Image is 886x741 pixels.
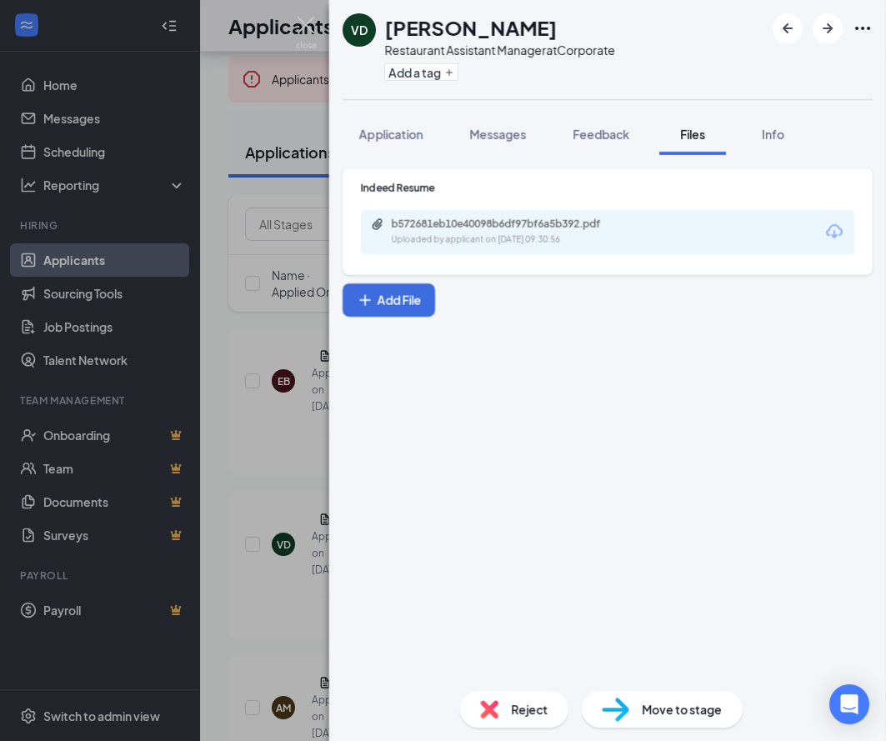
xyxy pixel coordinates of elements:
span: Application [359,127,423,142]
div: VD [351,22,368,38]
button: ArrowRight [813,13,843,43]
div: Indeed Resume [361,181,854,195]
svg: ArrowRight [818,18,838,38]
svg: ArrowLeftNew [778,18,798,38]
span: Files [680,127,705,142]
svg: Paperclip [371,218,384,231]
span: Feedback [573,127,629,142]
div: b572681eb10e40098b6df97bf6a5b392.pdf [391,218,624,231]
svg: Plus [357,292,373,308]
h1: [PERSON_NAME] [384,13,557,42]
button: PlusAdd a tag [384,63,458,81]
svg: Ellipses [853,18,873,38]
div: Restaurant Assistant Manager at Corporate [384,42,615,58]
button: ArrowLeftNew [773,13,803,43]
span: Reject [512,700,548,718]
div: Uploaded by applicant on [DATE] 09:30:56 [391,233,641,247]
svg: Plus [444,68,454,78]
span: Info [762,127,784,142]
span: Messages [469,127,526,142]
div: Open Intercom Messenger [829,684,869,724]
span: Move to stage [643,700,723,718]
svg: Download [824,222,844,242]
a: Paperclipb572681eb10e40098b6df97bf6a5b392.pdfUploaded by applicant on [DATE] 09:30:56 [371,218,641,247]
button: Add FilePlus [343,283,435,317]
